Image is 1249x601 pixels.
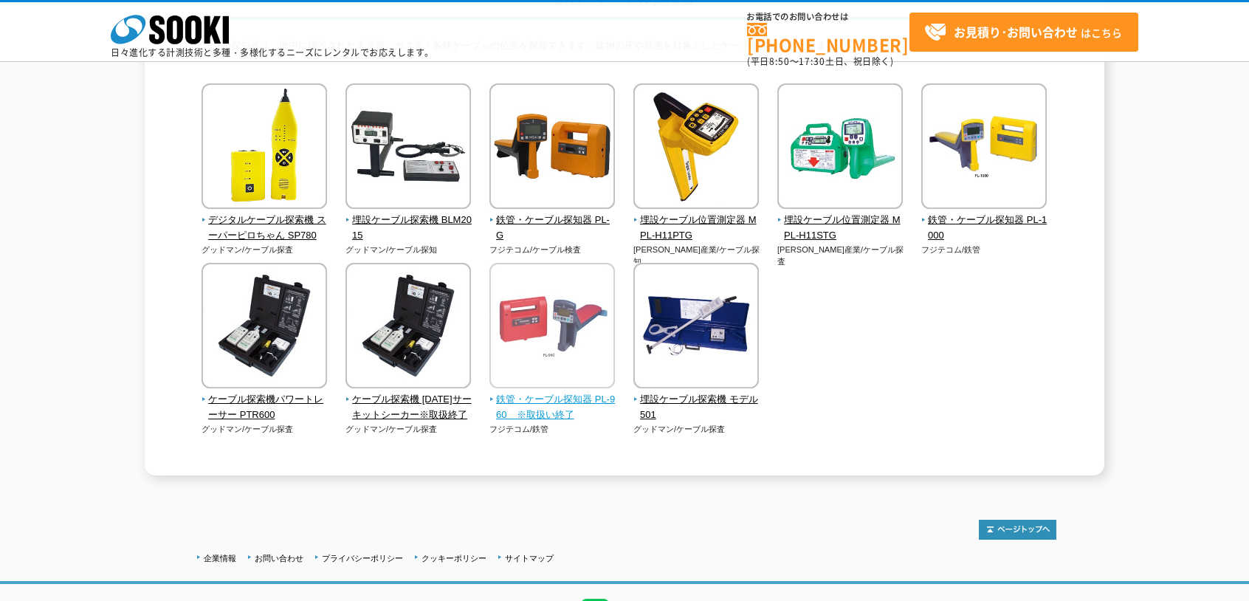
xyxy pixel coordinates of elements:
a: 埋設ケーブル位置測定器 MPL-H11STG [777,199,904,243]
span: 8:50 [769,55,790,68]
span: はこちら [924,21,1122,44]
img: 埋設ケーブル位置測定器 MPL-H11STG [777,83,903,213]
p: グッドマン/ケーブル探査 [633,423,760,436]
img: 鉄管・ケーブル探知器 PL-960 ※取扱い終了 [489,263,615,392]
span: 埋設ケーブル位置測定器 MPL-H11PTG [633,213,760,244]
a: 企業情報 [204,554,236,563]
p: グッドマン/ケーブル探査 [202,244,328,256]
img: 埋設ケーブル探索機 BLM2015 [345,83,471,213]
a: デジタルケーブル探索機 スーパーピロちゃん SP780 [202,199,328,243]
a: お見積り･お問い合わせはこちら [909,13,1138,52]
span: 17:30 [799,55,825,68]
p: [PERSON_NAME]産業/ケーブル探査 [777,244,904,268]
p: 日々進化する計測技術と多種・多様化するニーズにレンタルでお応えします。 [111,48,434,57]
img: 埋設ケーブル探索機 モデル501 [633,263,759,392]
span: 埋設ケーブル探索機 BLM2015 [345,213,472,244]
img: 埋設ケーブル位置測定器 MPL-H11PTG [633,83,759,213]
strong: お見積り･お問い合わせ [954,23,1078,41]
p: グッドマン/ケーブル探査 [202,423,328,436]
a: 鉄管・ケーブル探知器 PL-G [489,199,616,243]
span: お電話でのお問い合わせは [747,13,909,21]
p: グッドマン/ケーブル探知 [345,244,472,256]
img: トップページへ [979,520,1056,540]
a: サイトマップ [505,554,554,563]
img: デジタルケーブル探索機 スーパーピロちゃん SP780 [202,83,327,213]
a: ケーブル探索機パワートレーサー PTR600 [202,378,328,422]
a: 埋設ケーブル探索機 モデル501 [633,378,760,422]
span: ケーブル探索機 [DATE]サーキットシーカー※取扱終了 [345,392,472,423]
p: フジテコム/鉄管 [921,244,1047,256]
img: ケーブル探索機パワートレーサー PTR600 [202,263,327,392]
a: 埋設ケーブル位置測定器 MPL-H11PTG [633,199,760,243]
a: プライバシーポリシー [322,554,403,563]
span: 埋設ケーブル位置測定器 MPL-H11STG [777,213,904,244]
a: ケーブル探索機 [DATE]サーキットシーカー※取扱終了 [345,378,472,422]
img: 鉄管・ケーブル探知器 PL-1000 [921,83,1047,213]
a: 鉄管・ケーブル探知器 PL-960 ※取扱い終了 [489,378,616,422]
span: ケーブル探索機パワートレーサー PTR600 [202,392,328,423]
a: [PHONE_NUMBER] [747,23,909,53]
a: 鉄管・ケーブル探知器 PL-1000 [921,199,1047,243]
span: (平日 ～ 土日、祝日除く) [747,55,893,68]
p: [PERSON_NAME]産業/ケーブル探知 [633,244,760,268]
img: ケーブル探索機 2011サーキットシーカー※取扱終了 [345,263,471,392]
a: クッキーポリシー [422,554,486,563]
p: グッドマン/ケーブル探査 [345,423,472,436]
span: 鉄管・ケーブル探知器 PL-G [489,213,616,244]
span: 鉄管・ケーブル探知器 PL-1000 [921,213,1047,244]
a: 埋設ケーブル探索機 BLM2015 [345,199,472,243]
a: お問い合わせ [255,554,303,563]
span: 埋設ケーブル探索機 モデル501 [633,392,760,423]
span: デジタルケーブル探索機 スーパーピロちゃん SP780 [202,213,328,244]
p: フジテコム/ケーブル検査 [489,244,616,256]
img: 鉄管・ケーブル探知器 PL-G [489,83,615,213]
span: 鉄管・ケーブル探知器 PL-960 ※取扱い終了 [489,392,616,423]
p: フジテコム/鉄管 [489,423,616,436]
